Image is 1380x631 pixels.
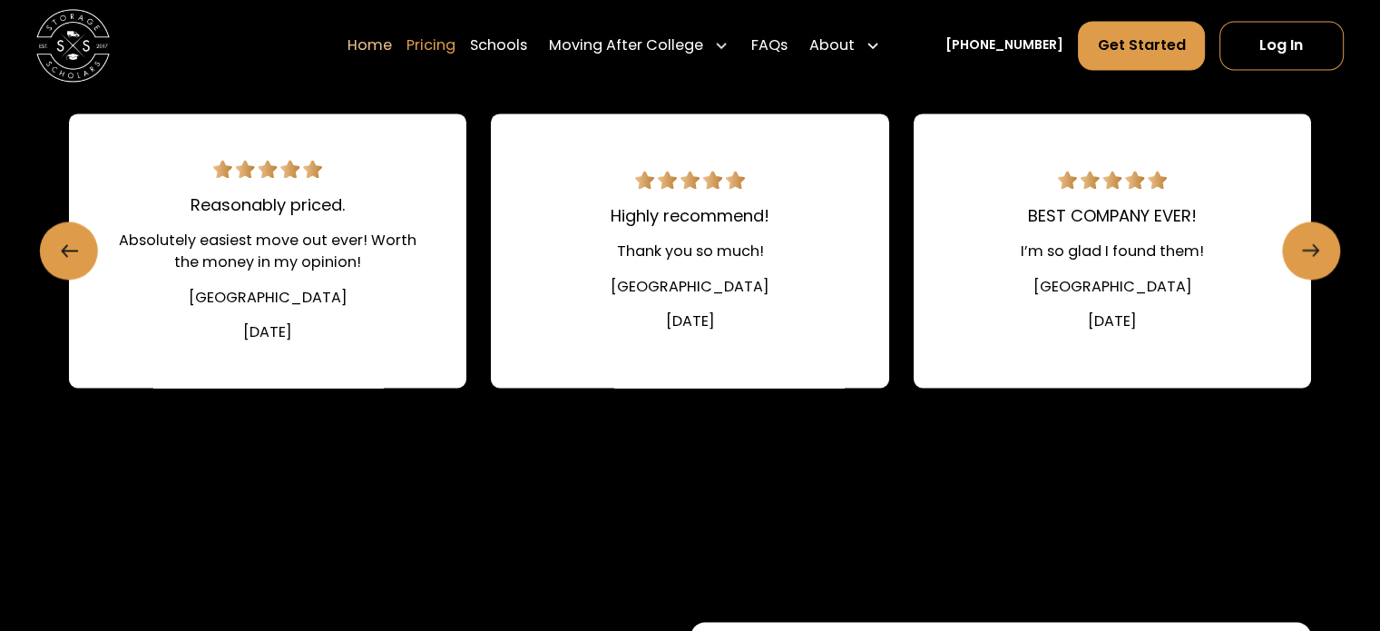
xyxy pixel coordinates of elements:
div: About [802,20,887,71]
div: [DATE] [1088,311,1137,332]
div: BEST COMPANY EVER! [1028,203,1197,228]
a: Get Started [1078,21,1204,70]
a: home [36,9,110,83]
a: FAQs [750,20,787,71]
div: Moving After College [542,20,736,71]
img: 5 star review. [1057,171,1167,189]
div: Reasonably priced. [191,192,345,217]
a: 5 star review.BEST COMPANY EVER!I’m so glad I found them![GEOGRAPHIC_DATA][DATE] [914,113,1311,388]
div: Highly recommend! [611,203,769,228]
div: 9 / 22 [69,113,466,388]
div: [DATE] [665,311,714,332]
a: Pricing [406,20,455,71]
div: [GEOGRAPHIC_DATA] [189,287,347,309]
a: 5 star review.Highly recommend!Thank you so much![GEOGRAPHIC_DATA][DATE] [491,113,888,388]
a: Next slide [1282,222,1340,280]
div: [GEOGRAPHIC_DATA] [611,276,769,298]
a: Schools [470,20,527,71]
div: 10 / 22 [491,113,888,388]
img: 5 star review. [635,171,745,189]
div: Moving After College [549,35,703,56]
div: About [809,35,855,56]
img: 5 star review. [213,160,323,178]
a: Log In [1219,21,1344,70]
a: 5 star review.Reasonably priced.Absolutely easiest move out ever! Worth the money in my opinion![... [69,113,466,388]
div: [DATE] [243,321,292,343]
div: Thank you so much! [616,241,763,262]
div: 11 / 22 [914,113,1311,388]
div: Absolutely easiest move out ever! Worth the money in my opinion! [113,230,422,273]
div: [GEOGRAPHIC_DATA] [1033,276,1191,298]
a: Previous slide [40,222,98,280]
img: Storage Scholars main logo [36,9,110,83]
a: [PHONE_NUMBER] [945,36,1063,55]
div: I’m so glad I found them! [1021,241,1204,262]
a: Home [347,20,392,71]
